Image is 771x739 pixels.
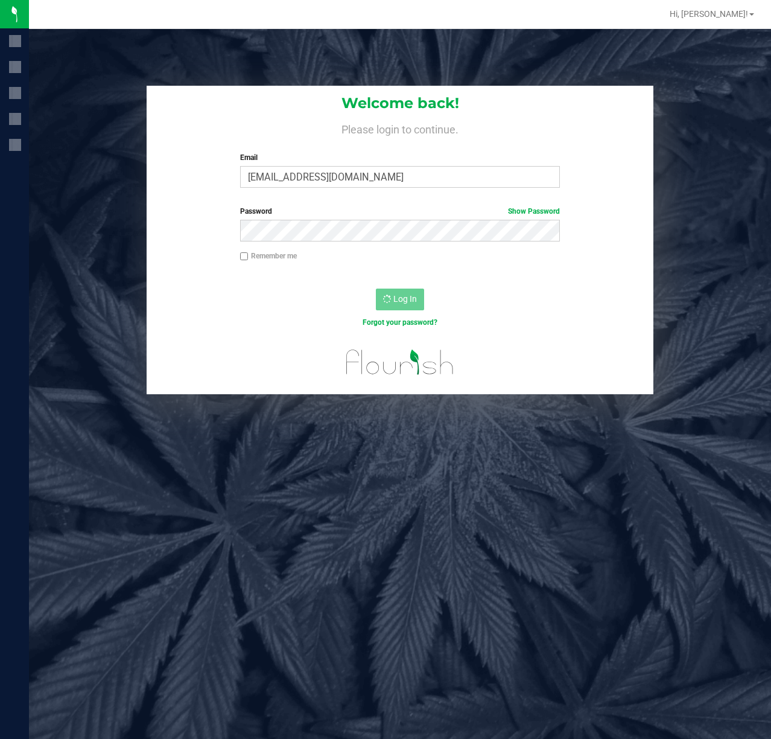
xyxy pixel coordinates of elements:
[147,95,653,111] h1: Welcome back!
[240,152,560,163] label: Email
[393,294,417,304] span: Log In
[363,318,437,327] a: Forgot your password?
[508,207,560,216] a: Show Password
[376,289,424,310] button: Log In
[147,121,653,135] h4: Please login to continue.
[240,207,272,216] span: Password
[670,9,748,19] span: Hi, [PERSON_NAME]!
[240,252,249,261] input: Remember me
[337,341,463,384] img: flourish_logo.svg
[240,251,297,261] label: Remember me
